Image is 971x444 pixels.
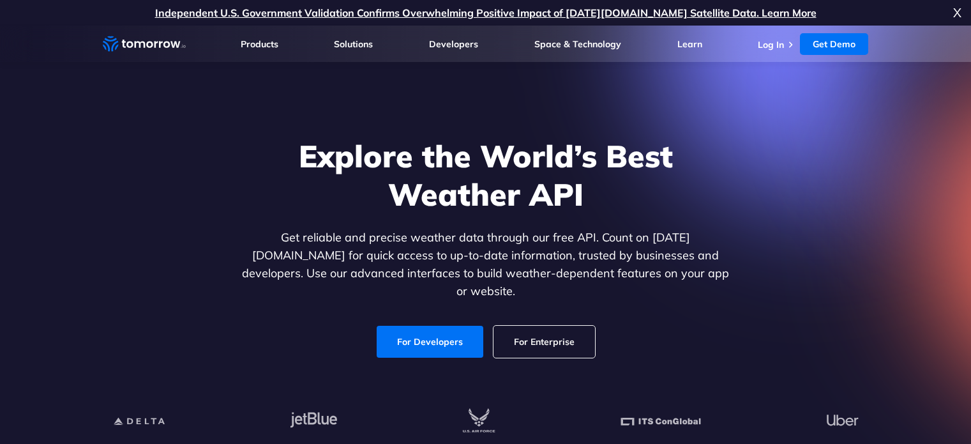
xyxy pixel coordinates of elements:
a: Developers [429,38,478,50]
a: Get Demo [800,33,868,55]
a: Solutions [334,38,373,50]
a: Learn [677,38,702,50]
a: Log In [758,39,784,50]
h1: Explore the World’s Best Weather API [239,137,732,213]
a: For Developers [377,326,483,358]
a: For Enterprise [493,326,595,358]
a: Independent U.S. Government Validation Confirms Overwhelming Positive Impact of [DATE][DOMAIN_NAM... [155,6,817,19]
a: Products [241,38,278,50]
a: Home link [103,34,186,54]
a: Space & Technology [534,38,621,50]
p: Get reliable and precise weather data through our free API. Count on [DATE][DOMAIN_NAME] for quic... [239,229,732,300]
